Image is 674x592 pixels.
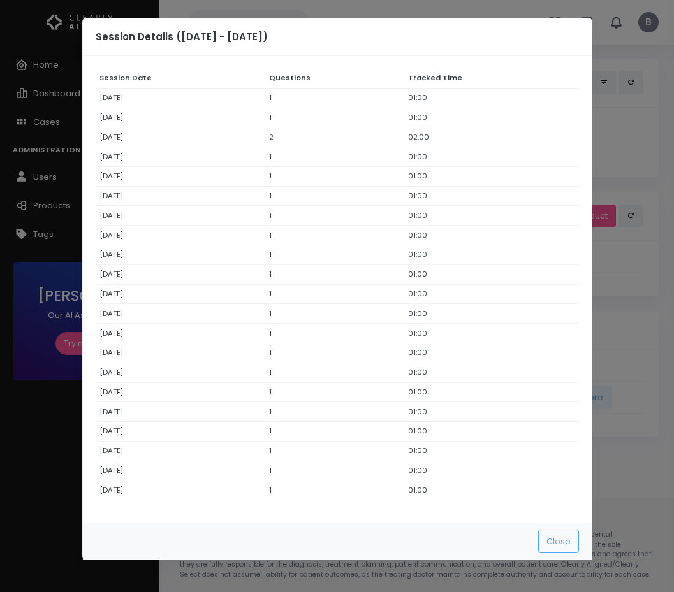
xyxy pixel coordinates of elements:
[404,480,578,500] td: 01:00
[96,206,265,226] td: [DATE]
[404,186,578,206] td: 01:00
[96,166,265,186] td: [DATE]
[265,108,404,127] td: 1
[96,461,265,480] td: [DATE]
[404,166,578,186] td: 01:00
[96,264,265,284] td: [DATE]
[265,402,404,422] td: 1
[404,264,578,284] td: 01:00
[96,422,265,442] td: [DATE]
[96,127,265,147] td: [DATE]
[265,245,404,265] td: 1
[404,304,578,324] td: 01:00
[265,69,404,88] th: Questions
[404,324,578,343] td: 01:00
[265,264,404,284] td: 1
[404,382,578,402] td: 01:00
[404,461,578,480] td: 01:00
[96,402,265,422] td: [DATE]
[265,304,404,324] td: 1
[404,245,578,265] td: 01:00
[404,363,578,382] td: 01:00
[96,343,265,363] td: [DATE]
[404,284,578,304] td: 01:00
[265,422,404,442] td: 1
[404,422,578,442] td: 01:00
[96,441,265,461] td: [DATE]
[404,402,578,422] td: 01:00
[96,284,265,304] td: [DATE]
[96,69,265,88] th: Session Date
[404,226,578,245] td: 01:00
[265,363,404,382] td: 1
[96,324,265,343] td: [DATE]
[265,441,404,461] td: 1
[404,108,578,127] td: 01:00
[265,147,404,167] td: 1
[404,441,578,461] td: 01:00
[96,382,265,402] td: [DATE]
[404,147,578,167] td: 01:00
[96,31,579,43] h5: Session Details ([DATE] - [DATE])
[96,245,265,265] td: [DATE]
[265,324,404,343] td: 1
[404,88,578,108] td: 01:00
[265,343,404,363] td: 1
[404,206,578,226] td: 01:00
[404,343,578,363] td: 01:00
[265,88,404,108] td: 1
[96,480,265,500] td: [DATE]
[96,147,265,167] td: [DATE]
[265,226,404,245] td: 1
[265,186,404,206] td: 1
[96,186,265,206] td: [DATE]
[265,382,404,402] td: 1
[265,127,404,147] td: 2
[96,88,265,108] td: [DATE]
[404,127,578,147] td: 02:00
[538,530,579,553] button: Close
[96,304,265,324] td: [DATE]
[265,461,404,480] td: 1
[265,480,404,500] td: 1
[96,108,265,127] td: [DATE]
[265,166,404,186] td: 1
[265,284,404,304] td: 1
[404,69,578,88] th: Tracked Time
[96,363,265,382] td: [DATE]
[265,206,404,226] td: 1
[96,226,265,245] td: [DATE]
